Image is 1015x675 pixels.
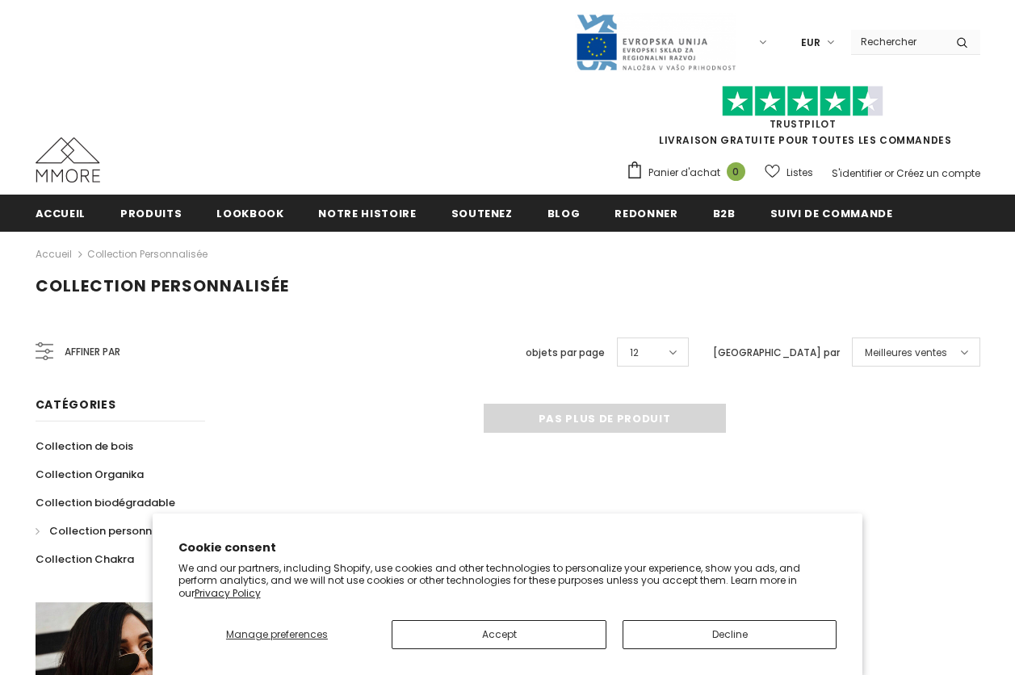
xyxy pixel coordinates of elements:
span: Collection biodégradable [36,495,175,510]
img: Cas MMORE [36,137,100,182]
a: Collection personnalisée [36,517,183,545]
input: Search Site [851,30,944,53]
a: Collection biodégradable [36,488,175,517]
span: soutenez [451,206,513,221]
a: TrustPilot [770,117,837,131]
a: Javni Razpis [575,35,736,48]
a: soutenez [451,195,513,231]
img: Faites confiance aux étoiles pilotes [722,86,883,117]
span: Suivi de commande [770,206,893,221]
label: [GEOGRAPHIC_DATA] par [713,345,840,361]
span: Produits [120,206,182,221]
a: Collection de bois [36,432,133,460]
a: Produits [120,195,182,231]
span: Accueil [36,206,86,221]
button: Accept [392,620,606,649]
a: Listes [765,158,813,187]
a: Collection Chakra [36,545,134,573]
span: Affiner par [65,343,120,361]
span: 12 [630,345,639,361]
a: Panier d'achat 0 [626,161,753,185]
span: Redonner [614,206,677,221]
a: Privacy Policy [195,586,261,600]
span: Listes [786,165,813,181]
span: Catégories [36,396,116,413]
span: Lookbook [216,206,283,221]
span: Panier d'achat [648,165,720,181]
span: 0 [727,162,745,181]
label: objets par page [526,345,605,361]
a: Blog [547,195,581,231]
h2: Cookie consent [178,539,837,556]
span: Collection Chakra [36,551,134,567]
a: Notre histoire [318,195,416,231]
a: B2B [713,195,736,231]
button: Manage preferences [178,620,376,649]
a: Lookbook [216,195,283,231]
a: Accueil [36,245,72,264]
a: Redonner [614,195,677,231]
span: Collection de bois [36,438,133,454]
span: LIVRAISON GRATUITE POUR TOUTES LES COMMANDES [626,93,980,147]
span: Blog [547,206,581,221]
span: EUR [801,35,820,51]
img: Javni Razpis [575,13,736,72]
button: Decline [623,620,837,649]
span: Notre histoire [318,206,416,221]
span: Meilleures ventes [865,345,947,361]
a: Suivi de commande [770,195,893,231]
a: Accueil [36,195,86,231]
a: Collection Organika [36,460,144,488]
span: Collection personnalisée [36,275,289,297]
span: Manage preferences [226,627,328,641]
a: S'identifier [832,166,882,180]
span: or [884,166,894,180]
p: We and our partners, including Shopify, use cookies and other technologies to personalize your ex... [178,562,837,600]
span: Collection personnalisée [49,523,183,539]
a: Créez un compte [896,166,980,180]
a: Collection personnalisée [87,247,208,261]
span: B2B [713,206,736,221]
span: Collection Organika [36,467,144,482]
